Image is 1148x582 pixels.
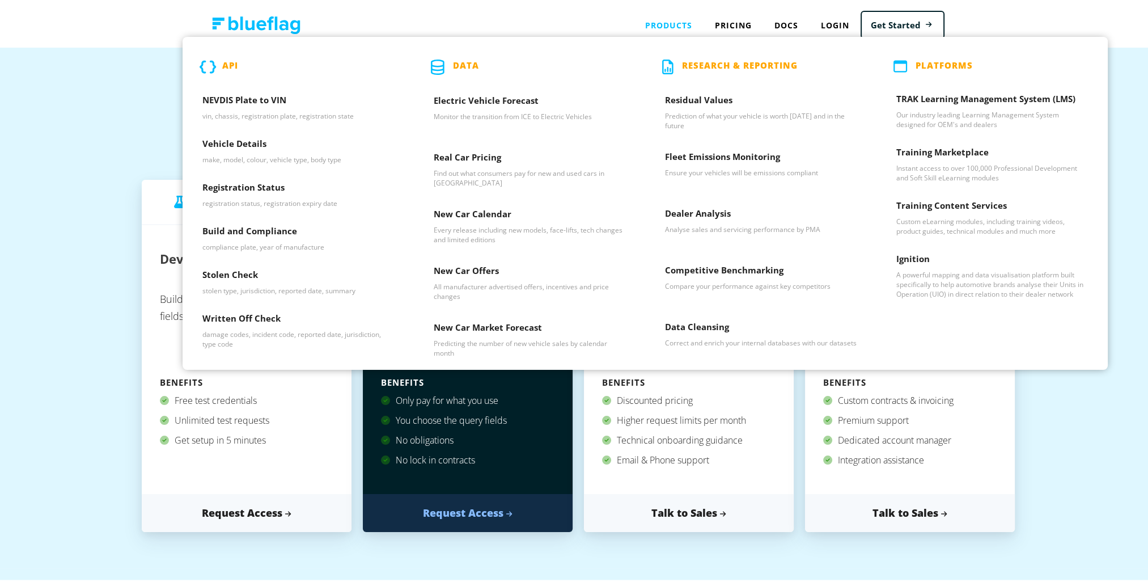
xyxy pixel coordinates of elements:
[896,91,1088,108] h3: TRAK Learning Management System (LMS)
[434,263,625,280] h3: New Car Offers
[434,92,625,109] h3: Electric Vehicle Forecast
[202,196,394,206] p: registration status, registration expiry date
[645,197,876,254] a: Dealer Analysis - Analyse sales and servicing performance by PMA
[665,336,857,345] p: Correct and enrich your internal databases with our datasets
[810,11,861,35] a: Login to Blue Flag application
[665,109,857,128] p: Prediction of what your vehicle is worth [DATE] and in the future
[602,408,776,428] div: Higher request limits per month
[202,136,394,153] h3: Vehicle Details
[434,223,625,242] p: Every release including new models, face-lifts, tech changes and limited editions
[434,280,625,299] p: All manufacturer advertised offers, incentives and price changes
[381,428,554,448] div: No obligations
[896,268,1088,297] p: A powerful mapping and data visualisation platform built specifically to help automotive brands a...
[160,284,333,372] p: Build and test using any of our data fields.
[202,153,394,162] p: make, model, colour, vehicle type, body type
[434,166,625,185] p: Find out what consumers pay for new and used cars in [GEOGRAPHIC_DATA]
[665,149,857,166] h3: Fleet Emissions Monitoring
[183,171,414,214] a: Registration Status - registration status, registration expiry date
[183,302,414,355] a: Written Off Check - damage codes, incident code, reported date, jurisdiction, type code
[202,240,394,250] p: compliance plate, year of manufacture
[665,166,857,175] p: Ensure your vehicles will be emissions compliant
[896,108,1088,127] p: Our industry leading Learning Management System designed for OEM's and dealers
[202,109,394,119] p: vin, chassis, registration plate, registration state
[202,310,394,327] h3: Written Off Check
[763,11,810,35] a: Docs
[823,448,997,468] div: Integration assistance
[602,428,776,448] div: Technical onboarding guidance
[202,284,394,293] p: stolen type, jurisdiction, reported date, summary
[645,83,876,140] a: Residual Values - Prediction of what your vehicle is worth today and in the future
[876,189,1108,242] a: Training Content Services - Custom eLearning modules, including training videos, product guides, ...
[634,11,704,35] div: Products
[665,222,857,232] p: Analyse sales and servicing performance by PMA
[434,319,625,336] h3: New Car Market Forecast
[704,11,763,35] a: Pricing
[414,197,645,254] a: New Car Calendar - Every release including new models, face-lifts, tech changes and limited editions
[876,82,1108,136] a: TRAK Learning Management System (LMS) - Our industry leading Learning Management System designed ...
[645,254,876,310] a: Competitive Benchmarking - Compare your performance against key competitors
[212,14,300,32] img: Blue Flag logo
[434,336,625,356] p: Predicting the number of new vehicle sales by calendar month
[434,206,625,223] h3: New Car Calendar
[160,428,333,448] div: Get setup in 5 minutes
[363,492,573,530] a: Request Access
[665,319,857,336] h3: Data Cleansing
[916,57,973,71] p: PLATFORMS
[876,242,1108,305] a: Ignition - A powerful mapping and data visualisation platform built specifically to help automoti...
[896,144,1088,161] h3: Training Marketplace
[665,279,857,289] p: Compare your performance against key competitors
[183,214,414,258] a: Build and Compliance - compliance plate, year of manufacture
[805,492,1015,530] a: Talk to Sales
[381,408,554,428] div: You choose the query fields
[160,389,333,408] div: Free test credentials
[602,389,776,408] div: Discounted pricing
[896,161,1088,180] p: Instant access to over 100,000 Professional Development and Soft Skill eLearning modules
[434,149,625,166] h3: Real Car Pricing
[160,408,333,428] div: Unlimited test requests
[665,262,857,279] h3: Competitive Benchmarking
[453,57,479,73] p: Data
[414,141,645,197] a: Real Car Pricing - Find out what consumers pay for new and used cars in Australia
[896,214,1088,234] p: Custom eLearning modules, including training videos, product guides, technical modules and much more
[584,492,794,530] a: Talk to Sales
[202,327,394,347] p: damage codes, incident code, reported date, jurisdiction, type code
[823,389,997,408] div: Custom contracts & invoicing
[861,9,944,37] a: Get Started
[645,140,876,197] a: Fleet Emissions Monitoring - Ensure your vehicles will be emissions compliant
[876,136,1108,189] a: Training Marketplace - Instant access to over 100,000 Professional Development and Soft Skill eLe...
[414,254,645,311] a: New Car Offers - All manufacturer advertised offers, incentives and price changes
[381,448,554,468] div: No lock in contracts
[823,428,997,448] div: Dedicated account manager
[896,197,1088,214] h3: Training Content Services
[222,57,238,73] p: API
[202,92,394,109] h3: NEVDIS Plate to VIN
[665,92,857,109] h3: Residual Values
[823,408,997,428] div: Premium support
[414,84,645,141] a: Electric Vehicle Forecast - Monitor the transition from ICE to Electric Vehicles
[202,267,394,284] h3: Stolen Check
[202,179,394,196] h3: Registration Status
[11,82,1145,127] h1: Choose a plan that works for you.
[381,389,554,408] div: Only pay for what you use
[434,109,625,119] p: Monitor the transition from ICE to Electric Vehicles
[183,127,414,171] a: Vehicle Details - make, model, colour, vehicle type, body type
[183,258,414,302] a: Stolen Check - stolen type, jurisdiction, reported date, summary
[665,205,857,222] h3: Dealer Analysis
[602,448,776,468] div: Email & Phone support
[142,492,351,530] a: Request Access
[202,223,394,240] h3: Build and Compliance
[160,241,281,272] h2: Developer Sandbox
[896,251,1088,268] h3: Ignition
[183,83,414,127] a: NEVDIS Plate to VIN - vin, chassis, registration plate, registration state
[682,57,798,73] p: Research & Reporting
[645,310,876,367] a: Data Cleansing - Correct and enrich your internal databases with our datasets
[414,311,645,368] a: New Car Market Forecast - Predicting the number of new vehicle sales by calendar month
